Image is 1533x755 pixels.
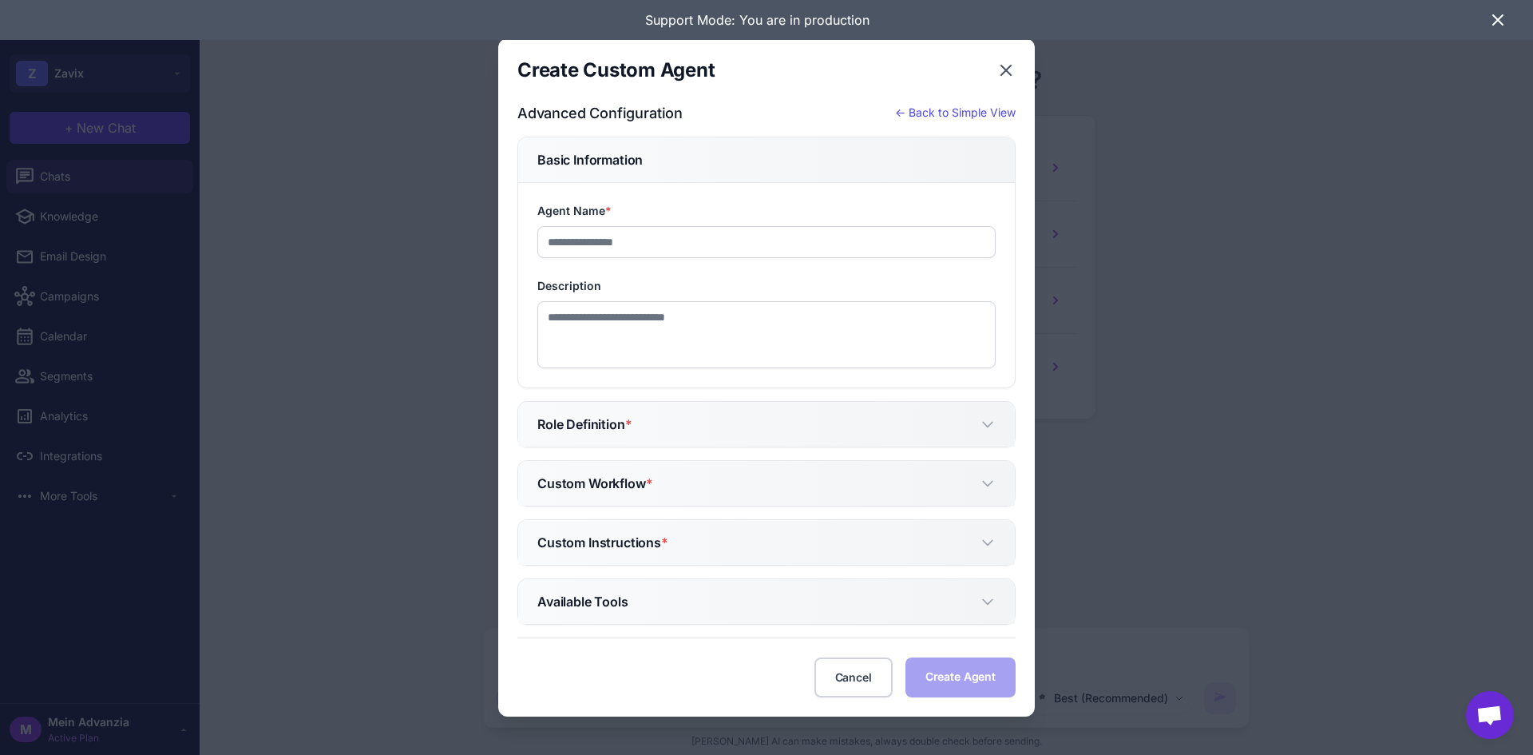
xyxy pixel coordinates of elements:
[517,58,715,83] h3: Create Custom Agent
[517,102,683,124] h4: Advanced Configuration
[537,592,628,611] h5: Available Tools
[1466,691,1514,739] a: Open chat
[905,658,1016,697] button: Create Agent
[518,520,1015,565] button: Custom Instructions*
[518,461,1015,506] button: Custom Workflow*
[895,104,1016,121] button: ← Back to Simple View
[814,658,893,697] button: Cancel
[537,277,996,295] label: Description
[537,150,996,169] h5: Basic Information
[518,402,1015,447] button: Role Definition*
[537,202,996,220] label: Agent Name
[537,415,632,434] h5: Role Definition
[518,579,1015,624] button: Available Tools
[537,474,652,493] h5: Custom Workflow
[537,533,668,552] h5: Custom Instructions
